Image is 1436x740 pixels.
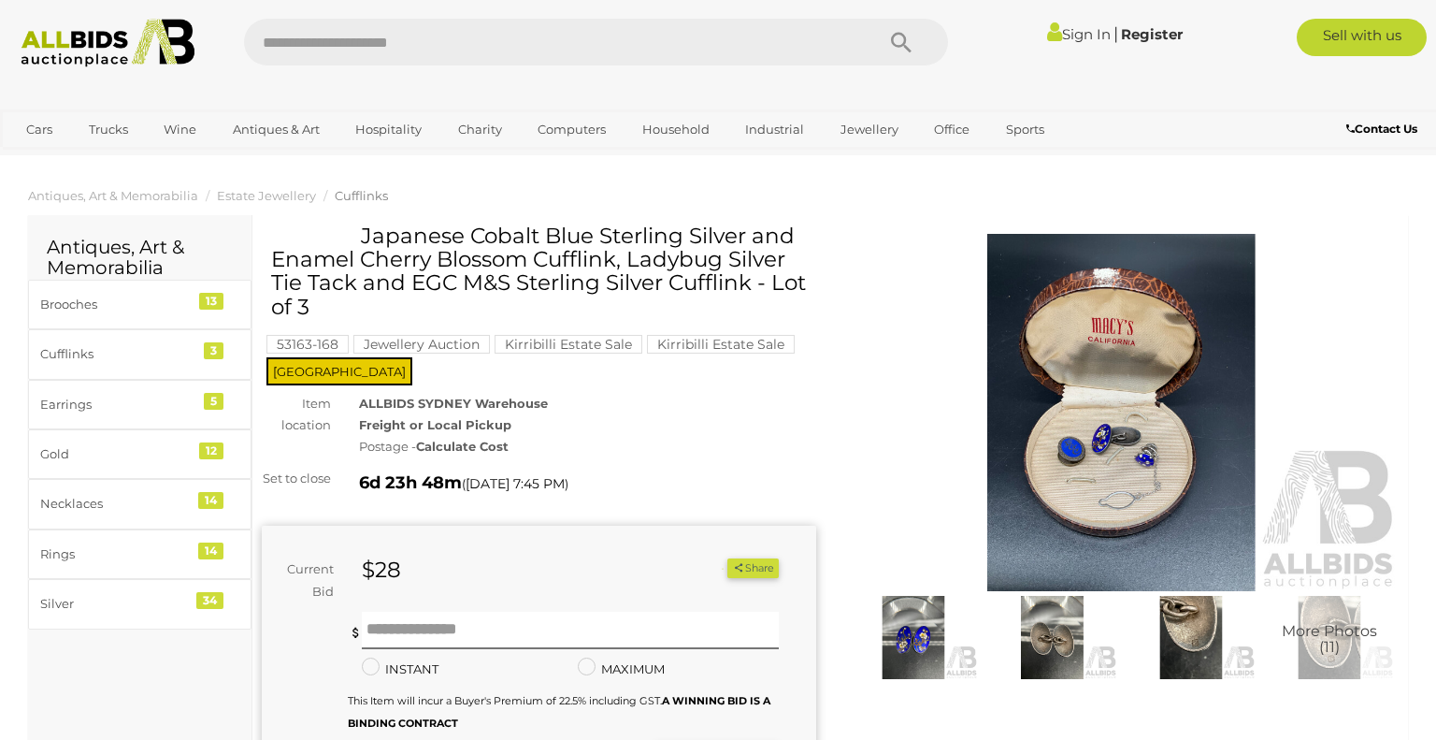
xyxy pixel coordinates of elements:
a: Earrings 5 [28,380,251,429]
a: Cufflinks [335,188,388,203]
img: Japanese Cobalt Blue Sterling Silver and Enamel Cherry Blossom Cufflink, Ladybug Silver Tie Tack ... [1265,596,1394,679]
a: Silver 34 [28,579,251,629]
div: Cufflinks [40,343,194,365]
li: Watch this item [706,559,725,578]
div: Necklaces [40,493,194,515]
img: Japanese Cobalt Blue Sterling Silver and Enamel Cherry Blossom Cufflink, Ladybug Silver Tie Tack ... [849,596,978,679]
a: Household [630,114,722,145]
img: Allbids.com.au [11,19,206,67]
span: [DATE] 7:45 PM [466,475,565,492]
a: Sports [994,114,1056,145]
a: Office [922,114,982,145]
div: 12 [199,443,223,459]
label: INSTANT [362,659,438,680]
a: More Photos(11) [1265,596,1394,679]
span: [GEOGRAPHIC_DATA] [266,357,412,385]
a: Antiques & Art [221,114,332,145]
a: Gold 12 [28,429,251,479]
a: Sell with us [1297,19,1427,56]
a: Cars [14,114,65,145]
a: Jewellery [828,114,911,145]
a: Brooches 13 [28,280,251,329]
a: Industrial [733,114,816,145]
div: 14 [198,543,223,559]
h1: Japanese Cobalt Blue Sterling Silver and Enamel Cherry Blossom Cufflink, Ladybug Silver Tie Tack ... [271,225,811,319]
mark: 53163-168 [266,335,349,354]
img: Japanese Cobalt Blue Sterling Silver and Enamel Cherry Blossom Cufflink, Ladybug Silver Tie Tack ... [1127,596,1256,679]
img: Japanese Cobalt Blue Sterling Silver and Enamel Cherry Blossom Cufflink, Ladybug Silver Tie Tack ... [987,596,1116,679]
div: Rings [40,544,194,565]
h2: Antiques, Art & Memorabilia [47,237,233,278]
b: A WINNING BID IS A BINDING CONTRACT [348,694,770,729]
a: [GEOGRAPHIC_DATA] [14,146,171,177]
img: Japanese Cobalt Blue Sterling Silver and Enamel Cherry Blossom Cufflink, Ladybug Silver Tie Tack ... [844,234,1399,591]
div: 14 [198,492,223,509]
span: | [1113,23,1118,44]
a: Necklaces 14 [28,479,251,529]
span: More Photos (11) [1282,623,1377,656]
a: Kirribilli Estate Sale [647,337,795,352]
strong: Freight or Local Pickup [359,417,511,432]
span: ( ) [462,476,568,491]
mark: Kirribilli Estate Sale [647,335,795,354]
a: 53163-168 [266,337,349,352]
a: Trucks [77,114,140,145]
label: MAXIMUM [578,659,665,680]
a: Wine [151,114,208,145]
mark: Jewellery Auction [353,335,490,354]
div: Item location [248,393,345,437]
a: Contact Us [1346,119,1422,139]
div: Current Bid [262,559,348,602]
small: This Item will incur a Buyer's Premium of 22.5% including GST. [348,694,770,729]
mark: Kirribilli Estate Sale [495,335,642,354]
a: Antiques, Art & Memorabilia [28,188,198,203]
a: Kirribilli Estate Sale [495,337,642,352]
a: Cufflinks 3 [28,329,251,379]
a: Register [1121,25,1183,43]
b: Contact Us [1346,122,1417,136]
strong: ALLBIDS SYDNEY Warehouse [359,396,548,411]
div: 34 [196,592,223,609]
button: Search [854,19,948,65]
strong: 6d 23h 48m [359,472,462,493]
strong: Calculate Cost [416,439,509,454]
div: Brooches [40,294,194,315]
a: Hospitality [343,114,434,145]
div: Gold [40,443,194,465]
a: Computers [525,114,618,145]
button: Share [727,559,779,578]
a: Jewellery Auction [353,337,490,352]
a: Charity [446,114,514,145]
a: Estate Jewellery [217,188,316,203]
strong: $28 [362,557,401,583]
div: 13 [199,293,223,310]
div: Postage - [359,436,816,457]
div: Silver [40,593,194,615]
div: Set to close [248,468,345,489]
div: 5 [204,393,223,410]
a: Rings 14 [28,530,251,579]
div: Earrings [40,394,194,415]
a: Sign In [1047,25,1111,43]
div: 3 [204,342,223,359]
